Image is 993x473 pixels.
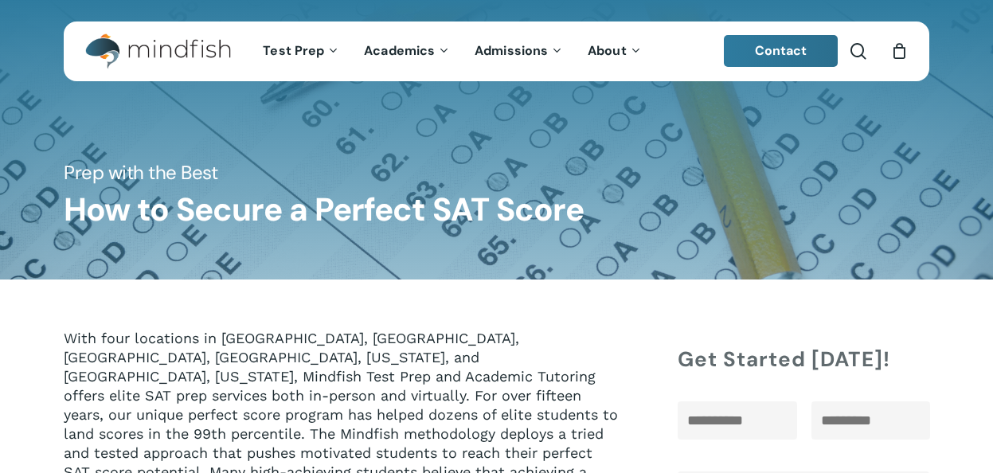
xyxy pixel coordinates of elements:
a: Admissions [463,45,576,58]
span: About [588,42,627,59]
h4: Get Started [DATE]! [678,345,929,373]
header: Main Menu [64,21,929,81]
span: Academics [364,42,435,59]
span: Contact [755,42,807,59]
span: Admissions [475,42,548,59]
a: Test Prep [251,45,352,58]
h5: Prep with the Best [64,160,928,186]
a: About [576,45,655,58]
span: Test Prep [263,42,324,59]
a: Academics [352,45,463,58]
nav: Main Menu [251,21,654,81]
h1: How to Secure a Perfect SAT Score [64,191,928,229]
a: Contact [724,35,839,67]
